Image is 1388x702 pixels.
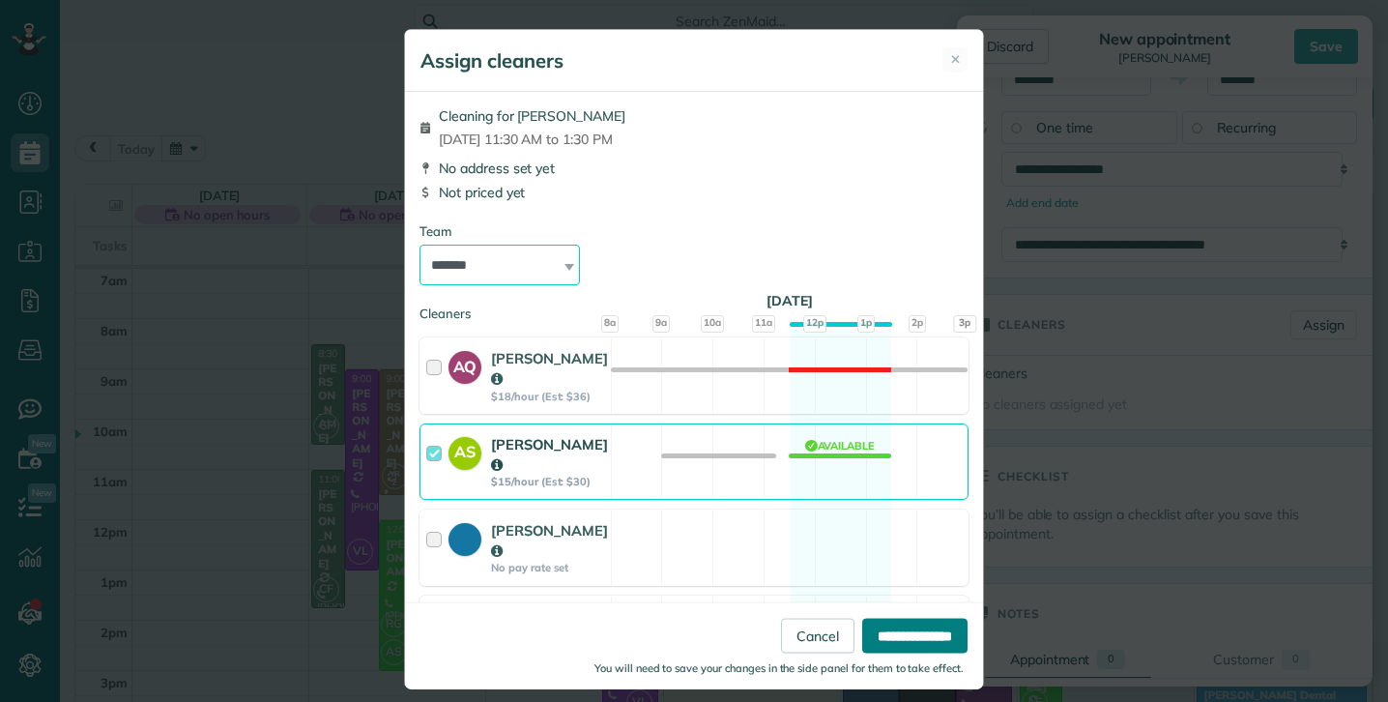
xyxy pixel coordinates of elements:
[491,521,608,560] strong: [PERSON_NAME]
[448,437,481,464] strong: AS
[419,159,969,178] div: No address set yet
[781,618,854,653] a: Cancel
[491,475,608,488] strong: $15/hour (Est: $30)
[420,47,564,74] h5: Assign cleaners
[491,561,608,574] strong: No pay rate set
[491,435,608,474] strong: [PERSON_NAME]
[439,130,625,149] span: [DATE] 11:30 AM to 1:30 PM
[491,390,608,403] strong: $18/hour (Est: $36)
[439,106,625,126] span: Cleaning for [PERSON_NAME]
[594,660,964,674] small: You will need to save your changes in the side panel for them to take effect.
[419,183,969,202] div: Not priced yet
[419,222,969,241] div: Team
[448,351,481,378] strong: AQ
[419,305,969,310] div: Cleaners
[950,50,961,69] span: ✕
[491,349,608,388] strong: [PERSON_NAME]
